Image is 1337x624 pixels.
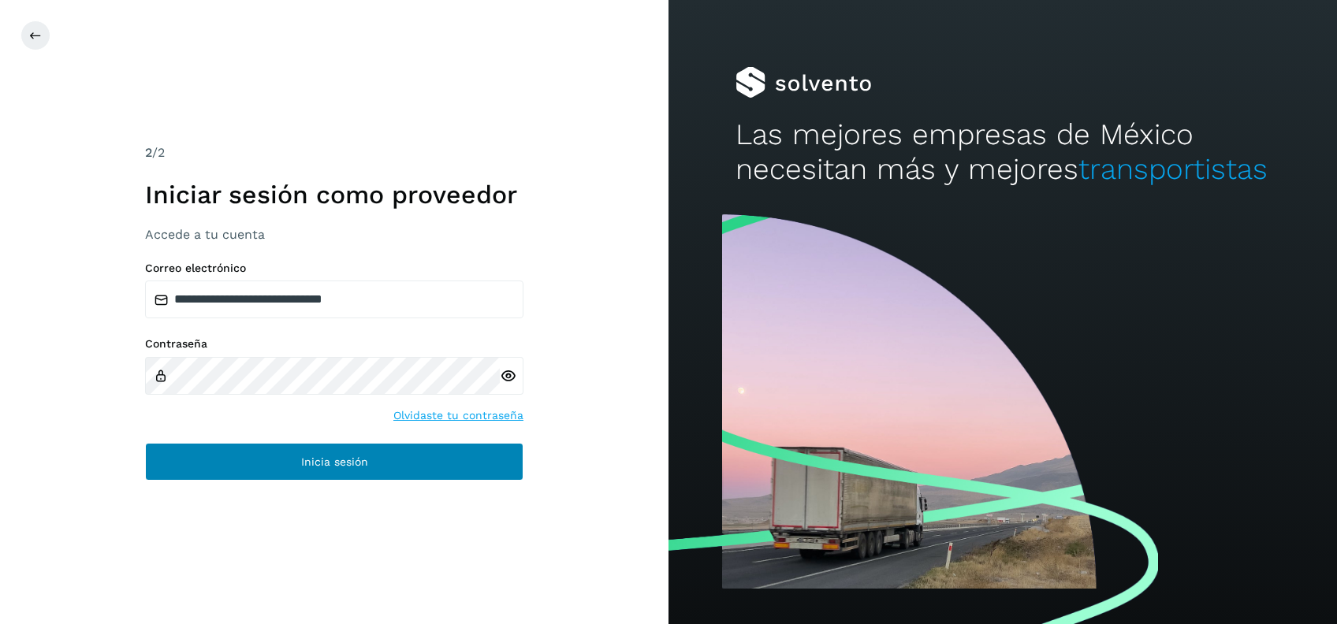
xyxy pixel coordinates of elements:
[145,227,523,242] h3: Accede a tu cuenta
[1078,152,1268,186] span: transportistas
[145,262,523,275] label: Correo electrónico
[145,337,523,351] label: Contraseña
[145,180,523,210] h1: Iniciar sesión como proveedor
[736,117,1270,188] h2: Las mejores empresas de México necesitan más y mejores
[393,407,523,424] a: Olvidaste tu contraseña
[301,456,368,467] span: Inicia sesión
[145,443,523,481] button: Inicia sesión
[145,145,152,160] span: 2
[145,143,523,162] div: /2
